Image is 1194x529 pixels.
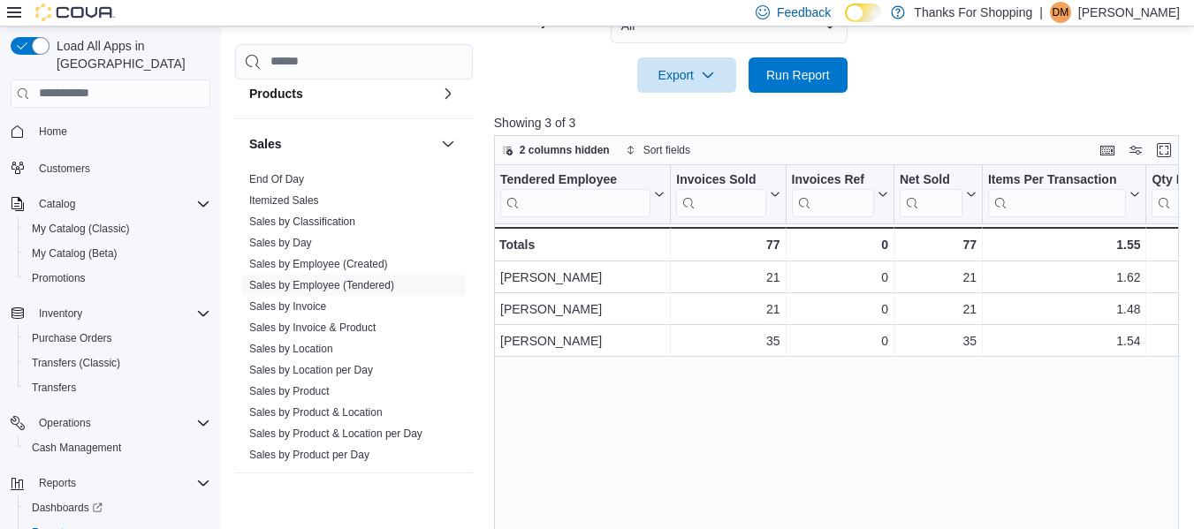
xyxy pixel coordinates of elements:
span: Operations [39,416,91,430]
span: Customers [32,156,210,178]
span: Dashboards [25,497,210,518]
button: Export [637,57,736,93]
span: Sales by Product & Location per Day [249,427,422,441]
a: Promotions [25,268,93,289]
span: Sales by Invoice [249,299,326,314]
div: 0 [791,267,887,288]
span: Inventory [32,303,210,324]
span: Transfers [25,377,210,398]
a: Sales by Invoice [249,300,326,313]
span: Dark Mode [845,22,846,23]
a: Sales by Employee (Created) [249,258,388,270]
button: Inventory [4,301,217,326]
a: Sales by Product [249,385,330,397]
span: Catalog [39,197,75,211]
img: Cova [35,4,115,21]
h3: Sales [249,135,282,153]
span: Reports [32,472,210,494]
button: Promotions [18,266,217,291]
span: My Catalog (Beta) [25,243,210,264]
div: 21 [676,299,780,320]
button: Catalog [4,192,217,216]
a: Sales by Day [249,237,312,249]
a: Transfers [25,377,83,398]
button: Keyboard shortcuts [1097,140,1118,161]
div: 77 [900,234,977,255]
button: My Catalog (Classic) [18,216,217,241]
div: 1.62 [988,267,1141,288]
div: Daulton MacDonald [1050,2,1071,23]
span: Load All Apps in [GEOGRAPHIC_DATA] [49,37,210,72]
span: Home [32,120,210,142]
span: Sales by Location [249,342,333,356]
div: [PERSON_NAME] [500,299,665,320]
span: Sales by Employee (Created) [249,257,388,271]
a: Purchase Orders [25,328,119,349]
button: Run Report [749,57,848,93]
a: Sales by Employee (Tendered) [249,279,394,291]
span: Sales by Product per Day [249,448,369,462]
button: Sales [249,135,434,153]
a: Sales by Invoice & Product [249,321,376,334]
div: 1.55 [988,234,1141,255]
span: Transfers (Classic) [25,352,210,374]
button: Products [437,83,459,104]
a: Home [32,121,74,142]
a: My Catalog (Beta) [25,243,125,264]
span: Feedback [777,4,831,21]
div: Invoices Ref [791,172,873,189]
span: Promotions [32,271,86,285]
div: Tendered Employee [500,172,650,189]
a: Sales by Location [249,343,333,355]
div: 0 [791,299,887,320]
button: Transfers [18,375,217,400]
a: Sales by Classification [249,215,355,228]
div: Net Sold [900,172,962,217]
span: Home [39,125,67,139]
span: Catalog [32,193,210,215]
button: Transfers (Classic) [18,351,217,375]
button: Reports [32,472,83,494]
button: Purchase Orders [18,326,217,351]
h3: Products [249,85,303,102]
a: Sales by Product per Day [249,449,369,461]
span: Export [648,57,726,93]
span: My Catalog (Beta) [32,246,118,261]
span: Sales by Location per Day [249,363,373,377]
span: Sales by Classification [249,215,355,229]
span: Reports [39,476,76,490]
span: 2 columns hidden [520,143,610,157]
span: Promotions [25,268,210,289]
span: Run Report [766,66,830,84]
button: Invoices Sold [676,172,780,217]
span: Sales by Day [249,236,312,250]
button: Sort fields [619,140,697,161]
button: 2 columns hidden [495,140,617,161]
button: Cash Management [18,435,217,460]
p: [PERSON_NAME] [1078,2,1180,23]
button: Home [4,118,217,144]
p: Thanks For Shopping [914,2,1032,23]
span: Transfers [32,381,76,395]
span: Sales by Product & Location [249,405,383,419]
a: Sales by Product & Location per Day [249,427,422,440]
span: DM [1053,2,1069,23]
div: Net Sold [900,172,962,189]
span: Purchase Orders [25,328,210,349]
button: Customers [4,155,217,180]
div: 21 [900,299,977,320]
a: Dashboards [18,495,217,520]
p: Showing 3 of 3 [494,114,1186,132]
a: Itemized Sales [249,194,319,207]
span: Operations [32,412,210,434]
a: Customers [32,158,97,179]
span: My Catalog (Classic) [25,218,210,239]
button: Reports [4,471,217,495]
span: End Of Day [249,172,304,186]
button: My Catalog (Beta) [18,241,217,266]
div: 1.48 [988,299,1141,320]
div: Invoices Ref [791,172,873,217]
div: Items Per Transaction [988,172,1127,189]
div: Tendered Employee [500,172,650,217]
button: Net Sold [900,172,977,217]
